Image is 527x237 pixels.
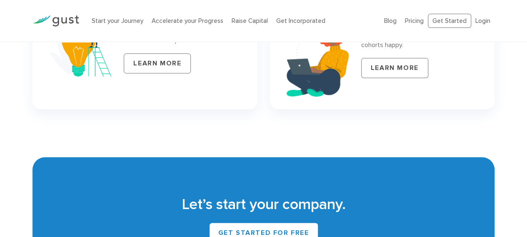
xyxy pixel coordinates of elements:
a: Get Started [428,14,471,28]
a: Start your Journey [92,17,143,25]
a: LEARN MORE [361,58,428,78]
h2: Let’s start your company. [45,195,482,215]
a: Get Incorporated [276,17,325,25]
img: Gust Logo [32,15,79,27]
a: Blog [384,17,397,25]
a: LEARN MORE [124,53,191,73]
a: Pricing [405,17,424,25]
a: Raise Capital [232,17,268,25]
a: Accelerate your Progress [152,17,223,25]
a: Login [475,17,490,25]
